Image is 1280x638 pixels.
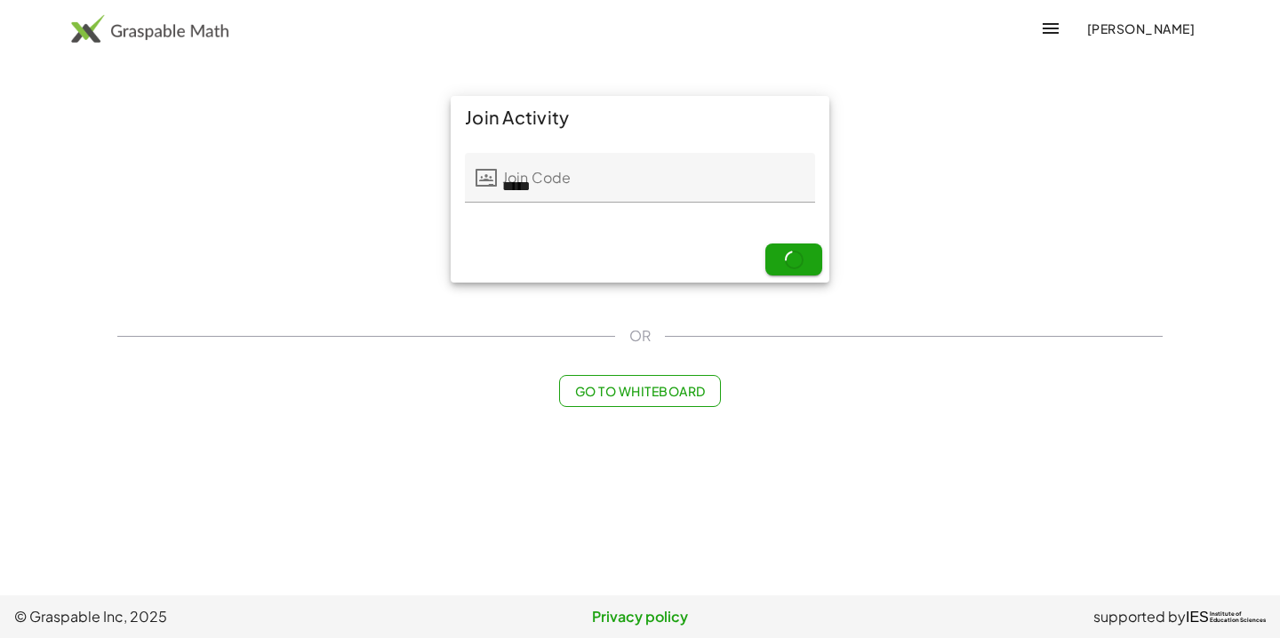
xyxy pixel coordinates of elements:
[629,325,651,347] span: OR
[431,606,848,627] a: Privacy policy
[451,96,829,139] div: Join Activity
[1072,12,1209,44] button: [PERSON_NAME]
[14,606,431,627] span: © Graspable Inc, 2025
[1086,20,1195,36] span: [PERSON_NAME]
[1210,611,1266,624] span: Institute of Education Sciences
[574,383,705,399] span: Go to Whiteboard
[1186,606,1266,627] a: IESInstitute ofEducation Sciences
[1186,609,1209,626] span: IES
[1093,606,1186,627] span: supported by
[559,375,720,407] button: Go to Whiteboard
